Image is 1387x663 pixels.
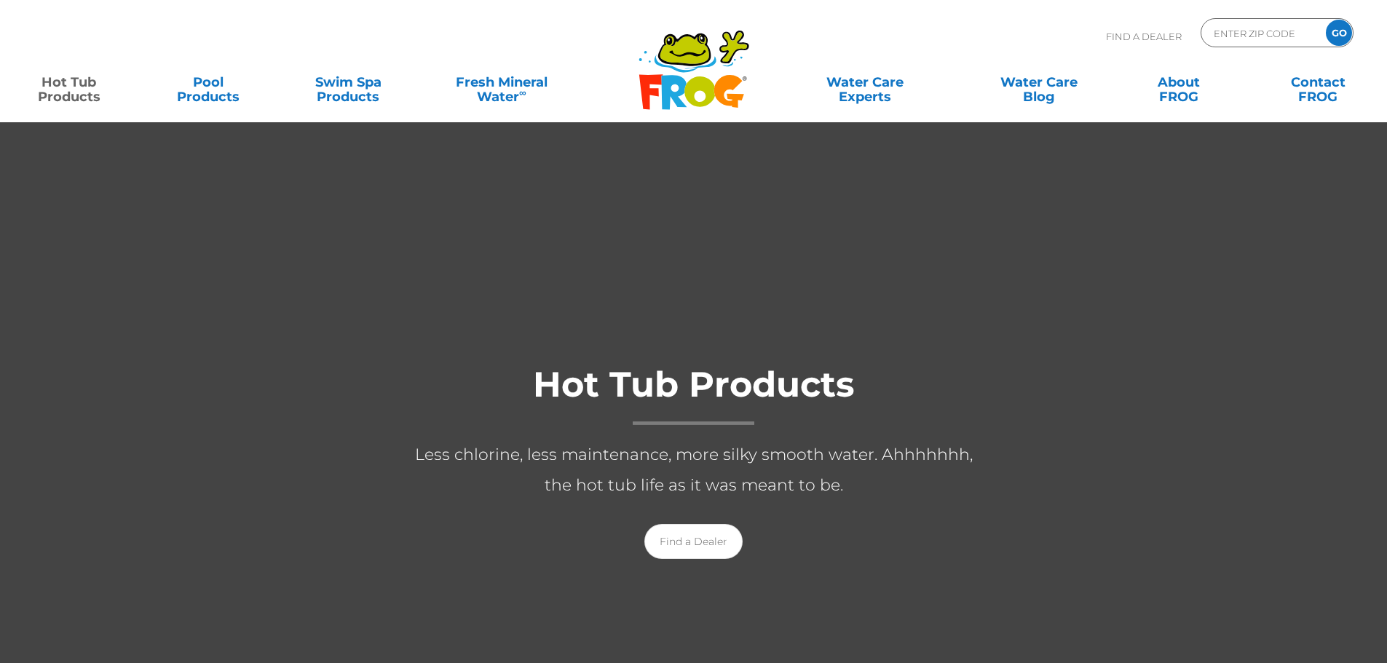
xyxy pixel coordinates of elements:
[1326,20,1352,46] input: GO
[644,524,743,559] a: Find a Dealer
[433,68,569,97] a: Fresh MineralWater∞
[777,68,953,97] a: Water CareExperts
[1106,18,1182,55] p: Find A Dealer
[403,365,985,425] h1: Hot Tub Products
[294,68,403,97] a: Swim SpaProducts
[154,68,263,97] a: PoolProducts
[15,68,123,97] a: Hot TubProducts
[984,68,1093,97] a: Water CareBlog
[403,440,985,501] p: Less chlorine, less maintenance, more silky smooth water. Ahhhhhhh, the hot tub life as it was me...
[519,87,526,98] sup: ∞
[1212,23,1311,44] input: Zip Code Form
[1124,68,1233,97] a: AboutFROG
[1264,68,1372,97] a: ContactFROG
